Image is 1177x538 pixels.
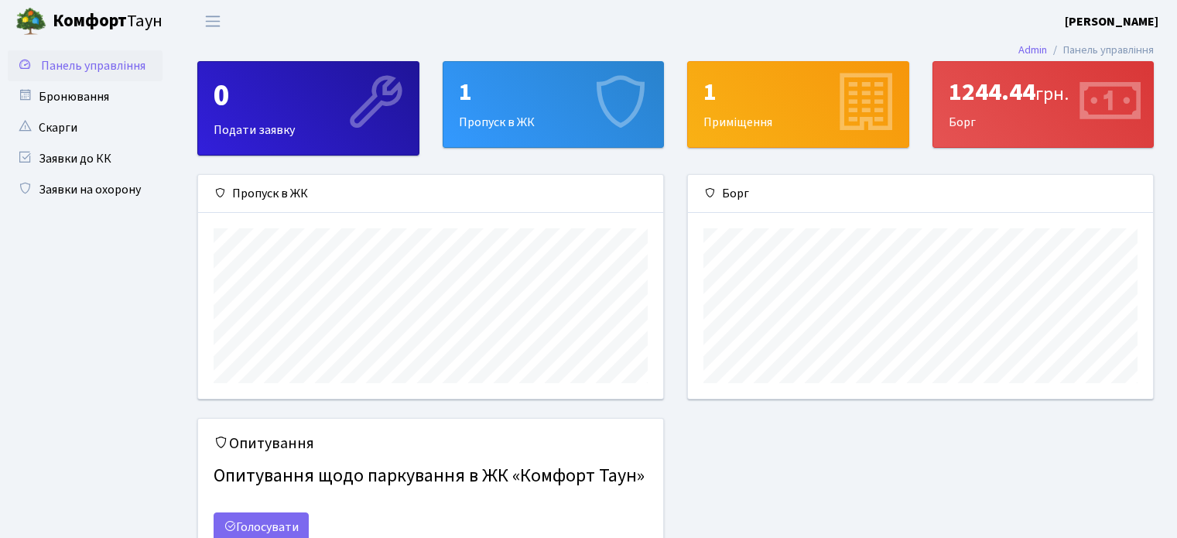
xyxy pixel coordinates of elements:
div: 1 [703,77,893,107]
a: Admin [1018,42,1047,58]
a: 1Приміщення [687,61,909,148]
div: 0 [214,77,403,115]
span: грн. [1035,81,1069,108]
a: Бронювання [8,81,163,112]
a: Панель управління [8,50,163,81]
a: Заявки на охорону [8,174,163,205]
a: 0Подати заявку [197,61,419,156]
div: 1 [459,77,648,107]
a: Заявки до КК [8,143,163,174]
h5: Опитування [214,434,648,453]
div: Приміщення [688,62,908,147]
nav: breadcrumb [995,34,1177,67]
div: Пропуск в ЖК [198,175,663,213]
div: Пропуск в ЖК [443,62,664,147]
div: Борг [688,175,1153,213]
a: 1Пропуск в ЖК [443,61,665,148]
div: Борг [933,62,1154,147]
div: Подати заявку [198,62,419,155]
a: [PERSON_NAME] [1065,12,1158,31]
button: Переключити навігацію [193,9,232,34]
div: 1244.44 [949,77,1138,107]
span: Панель управління [41,57,145,74]
li: Панель управління [1047,42,1154,59]
b: [PERSON_NAME] [1065,13,1158,30]
h4: Опитування щодо паркування в ЖК «Комфорт Таун» [214,459,648,494]
a: Скарги [8,112,163,143]
span: Таун [53,9,163,35]
b: Комфорт [53,9,127,33]
img: logo.png [15,6,46,37]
